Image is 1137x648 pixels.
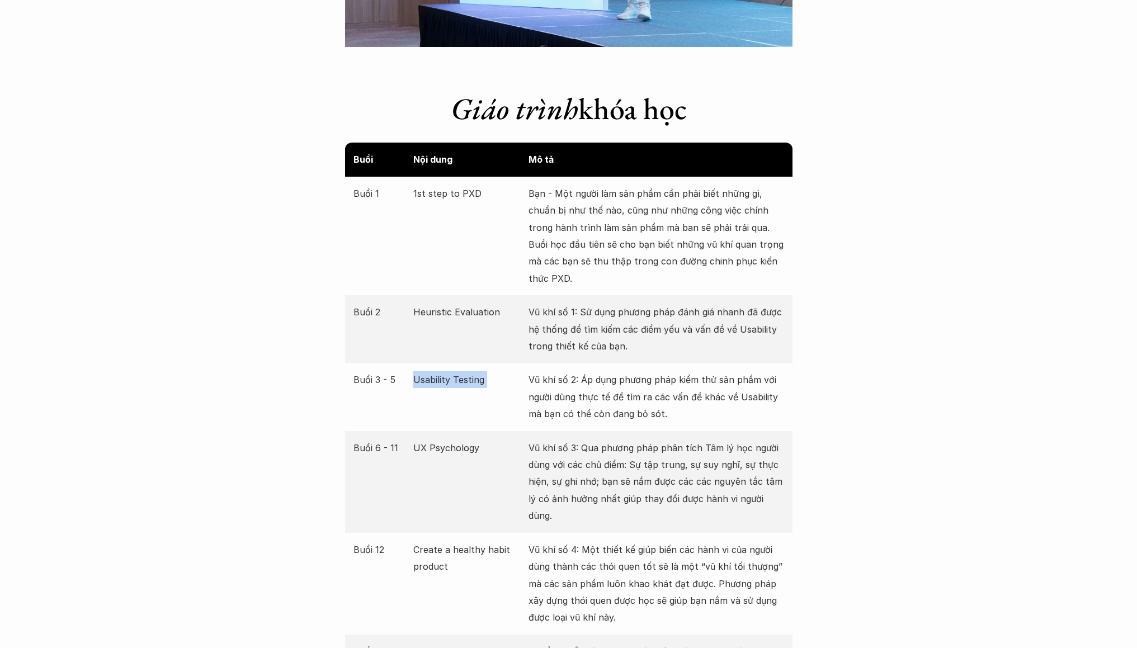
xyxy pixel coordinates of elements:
[345,91,792,127] h1: khóa học
[413,439,523,456] p: UX Psychology
[353,541,408,558] p: Buổi 12
[529,439,784,524] p: Vũ khí số 3: Qua phương pháp phân tích Tâm lý học người dùng với các chủ điểm: Sự tập trung, sự s...
[353,371,408,388] p: Buổi 3 - 5
[529,371,784,422] p: Vũ khí số 2: Áp dụng phương pháp kiểm thử sản phẩm với người dùng thực tế để tìm ra các vấn đề kh...
[353,185,408,202] p: Buổi 1
[353,439,408,456] p: Buổi 6 - 11
[353,154,373,165] strong: Buổi
[451,89,578,128] em: Giáo trình
[529,185,784,287] p: Bạn - Một người làm sản phẩm cần phải biết những gì, chuẩn bị như thế nào, cũng như những công vi...
[529,541,784,626] p: Vũ khí số 4: Một thiết kế giúp biến các hành vi của người dùng thành các thói quen tốt sẽ là một ...
[353,304,408,320] p: Buổi 2
[413,541,523,575] p: Create a healthy habit product
[413,185,523,202] p: 1st step to PXD
[529,154,554,165] strong: Mô tả
[413,371,523,388] p: Usability Testing
[529,304,784,354] p: Vũ khí số 1: Sử dụng phương pháp đánh giá nhanh đã được hệ thống để tìm kiếm các điểm yếu và vấn ...
[413,154,452,165] strong: Nội dung
[413,304,523,320] p: Heuristic Evaluation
